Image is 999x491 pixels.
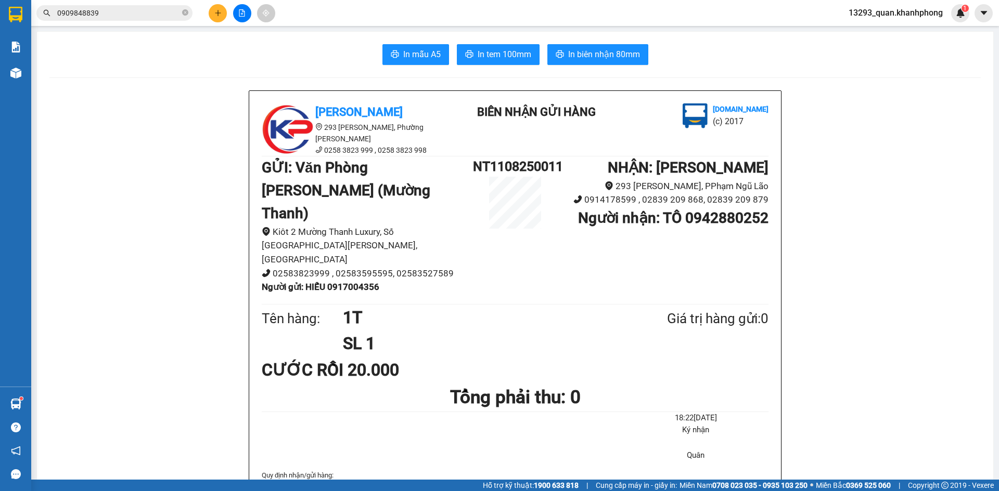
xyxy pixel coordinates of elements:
span: Cung cấp máy in - giấy in: [596,480,677,491]
span: plus [214,9,222,17]
img: logo.jpg [262,103,314,155]
span: notification [11,446,21,456]
img: logo-vxr [9,7,22,22]
span: aim [262,9,270,17]
strong: 0369 525 060 [846,481,891,489]
span: 1 [963,5,967,12]
span: question-circle [11,422,21,432]
li: 293 [PERSON_NAME], PPhạm Ngũ Lão [557,179,769,193]
span: In tem 100mm [478,48,531,61]
span: printer [391,50,399,60]
li: Kiôt 2 Mường Thanh Luxury, Số [GEOGRAPHIC_DATA][PERSON_NAME], [GEOGRAPHIC_DATA] [262,225,473,267]
strong: 1900 633 818 [534,481,579,489]
span: In mẫu A5 [403,48,441,61]
li: 293 [PERSON_NAME], Phường [PERSON_NAME] [262,122,449,144]
span: printer [465,50,473,60]
b: NHẬN : [PERSON_NAME] [608,159,769,176]
span: close-circle [182,9,188,16]
h1: Tổng phải thu: 0 [262,383,769,412]
li: (c) 2017 [713,115,769,128]
span: phone [315,146,323,153]
img: logo.jpg [683,103,708,128]
button: printerIn biên nhận 80mm [547,44,648,65]
button: caret-down [975,4,993,22]
span: file-add [238,9,246,17]
span: caret-down [979,8,989,18]
span: ⚪️ [810,483,813,487]
span: Hỗ trợ kỹ thuật: [483,480,579,491]
sup: 1 [20,397,23,400]
b: [PERSON_NAME] [315,105,403,118]
span: In biên nhận 80mm [568,48,640,61]
li: Ký nhận [623,424,769,436]
img: warehouse-icon [10,68,21,78]
span: environment [315,123,323,130]
span: | [899,480,900,491]
span: Miền Nam [680,480,808,491]
img: solution-icon [10,42,21,52]
span: printer [556,50,564,60]
button: aim [257,4,275,22]
h1: SL 1 [343,330,617,356]
input: Tìm tên, số ĐT hoặc mã đơn [57,7,180,19]
div: Tên hàng: [262,308,343,329]
button: printerIn tem 100mm [457,44,540,65]
h1: NT1108250011 [473,156,557,177]
img: icon-new-feature [956,8,965,18]
strong: 0708 023 035 - 0935 103 250 [712,481,808,489]
sup: 1 [962,5,969,12]
b: Người nhận : TÔ 0942880252 [578,209,769,227]
button: file-add [233,4,251,22]
b: Người gửi : HIẾU 0917004356 [262,282,379,292]
span: copyright [941,482,949,489]
span: | [586,480,588,491]
span: Miền Bắc [816,480,891,491]
div: Giá trị hàng gửi: 0 [617,308,769,329]
span: close-circle [182,8,188,18]
b: GỬI : Văn Phòng [PERSON_NAME] (Mường Thanh) [262,159,430,222]
span: phone [573,195,582,204]
span: search [43,9,50,17]
b: BIÊN NHẬN GỬI HÀNG [477,105,596,118]
span: environment [262,227,271,236]
span: 13293_quan.khanhphong [840,6,951,19]
li: 18:22[DATE] [623,412,769,424]
li: Quân [623,449,769,462]
b: [DOMAIN_NAME] [713,105,769,113]
div: CƯỚC RỒI 20.000 [262,357,429,383]
button: plus [209,4,227,22]
span: environment [605,181,613,190]
li: 0258 3823 999 , 0258 3823 998 [262,144,449,156]
button: printerIn mẫu A5 [382,44,449,65]
li: 0914178599 , 02839 209 868, 02839 209 879 [557,193,769,207]
h1: 1T [343,304,617,330]
span: message [11,469,21,479]
img: warehouse-icon [10,399,21,409]
span: phone [262,269,271,277]
li: 02583823999 , 02583595595, 02583527589 [262,267,473,281]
